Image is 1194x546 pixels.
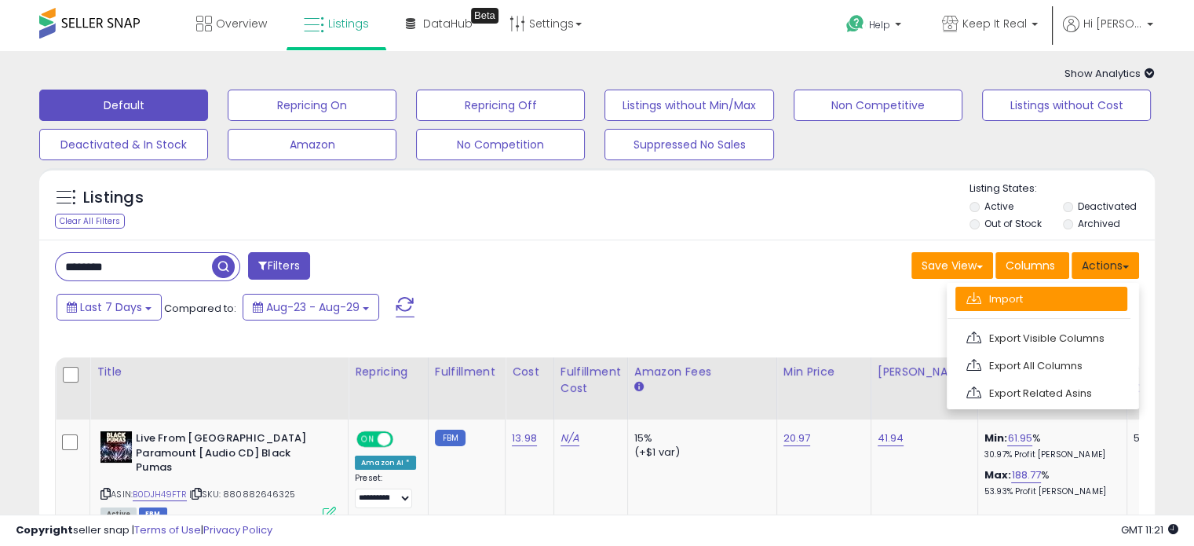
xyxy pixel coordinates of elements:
div: Clear All Filters [55,214,125,229]
a: 61.95 [1007,431,1032,446]
span: FBM [139,508,167,521]
button: No Competition [416,129,585,160]
button: Repricing Off [416,90,585,121]
div: Title [97,364,341,380]
span: DataHub [423,16,473,31]
span: Hi [PERSON_NAME] [1083,16,1142,31]
span: Overview [216,16,267,31]
div: seller snap | | [16,523,272,538]
a: B0DJH49FTR [133,488,187,501]
b: Max: [984,467,1012,482]
div: Cost [512,364,547,380]
div: Amazon AI * [355,456,416,470]
div: Fulfillment Cost [560,364,621,397]
span: Show Analytics [1064,66,1155,81]
button: Save View [911,252,993,279]
a: Help [834,2,917,51]
a: Privacy Policy [203,522,272,537]
p: 53.93% Profit [PERSON_NAME] [984,486,1115,497]
label: Active [984,200,1013,213]
div: Fulfillment [435,364,498,380]
button: Default [39,90,208,121]
button: Amazon [228,129,396,160]
label: Out of Stock [984,217,1042,230]
span: 2025-09-6 11:21 GMT [1121,522,1178,537]
img: 51B-eNcuHOL._SL40_.jpg [100,431,132,463]
strong: Copyright [16,522,73,537]
a: Export Related Asins [955,381,1127,405]
div: % [984,468,1115,497]
a: Hi [PERSON_NAME] [1063,16,1153,51]
p: Listing States: [969,181,1155,196]
span: Listings [328,16,369,31]
a: Export Visible Columns [955,326,1127,350]
button: Repricing On [228,90,396,121]
p: 30.97% Profit [PERSON_NAME] [984,449,1115,460]
div: Min Price [783,364,864,380]
button: Columns [995,252,1069,279]
a: 13.98 [512,431,537,446]
div: Preset: [355,473,416,508]
a: N/A [560,431,579,446]
a: 20.97 [783,431,811,446]
div: Amazon Fees [634,364,770,380]
button: Aug-23 - Aug-29 [243,294,379,321]
b: Live From [GEOGRAPHIC_DATA] Paramount [Audio CD] Black Pumas [136,431,327,479]
button: Last 7 Days [57,294,162,321]
i: Get Help [845,14,865,34]
button: Non Competitive [794,90,962,121]
div: [PERSON_NAME] [878,364,971,380]
h5: Listings [83,187,144,209]
th: The percentage added to the cost of goods (COGS) that forms the calculator for Min & Max prices. [977,357,1126,420]
span: Compared to: [164,301,236,316]
span: Help [869,18,890,31]
button: Filters [248,252,309,280]
div: Repricing [355,364,422,380]
small: Amazon Fees. [634,380,644,394]
span: Columns [1006,258,1055,273]
b: Min: [984,431,1008,445]
span: All listings currently available for purchase on Amazon [100,508,137,521]
span: OFF [391,433,416,446]
label: Deactivated [1077,200,1136,213]
div: (+$1 var) [634,445,765,460]
div: 5 [1134,431,1182,445]
button: Listings without Min/Max [604,90,773,121]
label: Archived [1077,217,1119,230]
span: Keep It Real [962,16,1027,31]
div: Tooltip anchor [471,8,498,24]
a: Terms of Use [134,522,201,537]
span: ON [358,433,378,446]
a: 188.77 [1011,467,1041,483]
a: Export All Columns [955,354,1127,378]
a: 41.94 [878,431,904,446]
span: Aug-23 - Aug-29 [266,299,360,315]
div: % [984,431,1115,460]
button: Actions [1072,252,1139,279]
span: Last 7 Days [80,299,142,315]
button: Suppressed No Sales [604,129,773,160]
small: FBM [435,430,466,446]
div: 15% [634,431,765,445]
span: | SKU: 880882646325 [189,488,295,500]
button: Listings without Cost [982,90,1151,121]
button: Deactivated & In Stock [39,129,208,160]
a: Import [955,287,1127,311]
